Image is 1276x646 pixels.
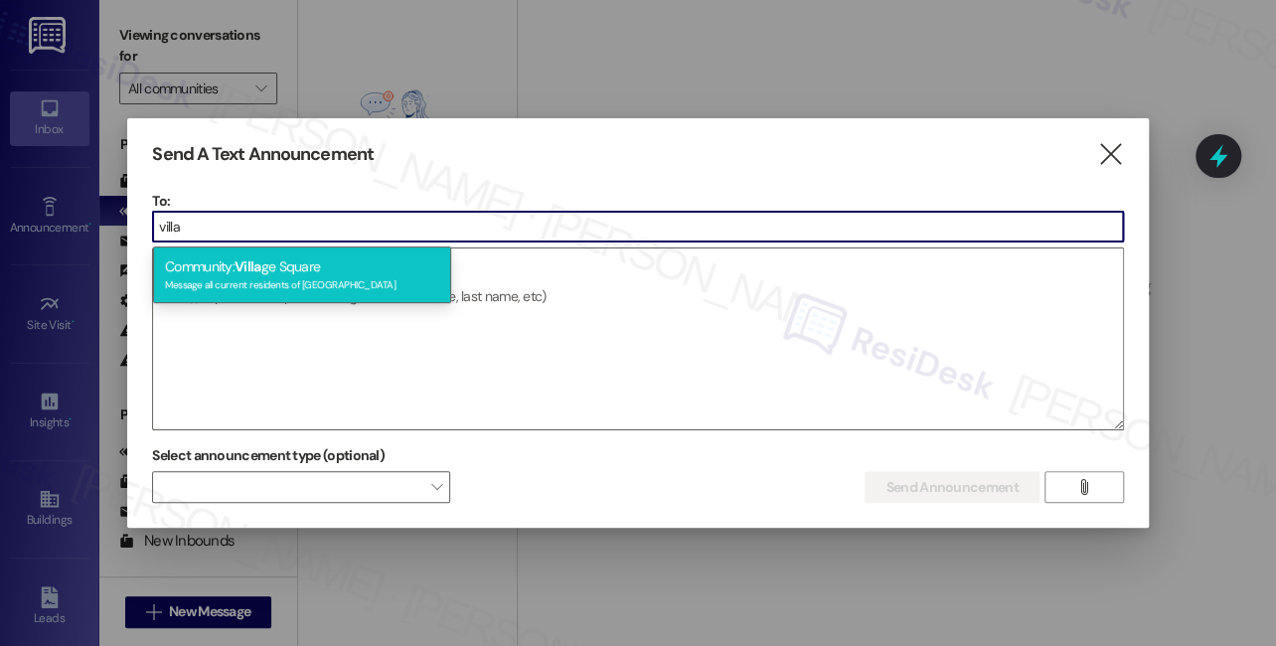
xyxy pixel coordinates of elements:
i:  [1097,144,1124,165]
label: Select announcement type (optional) [152,440,385,471]
p: To: [152,191,1123,211]
div: Community: ge Square [153,246,451,303]
input: Type to select the units, buildings, or communities you want to message. (e.g. 'Unit 1A', 'Buildi... [153,212,1122,242]
button: Send Announcement [865,471,1038,503]
i:  [1076,479,1091,495]
h3: Send A Text Announcement [152,143,373,166]
span: Villa [235,257,261,275]
div: Message all current residents of [GEOGRAPHIC_DATA] [165,274,439,291]
span: Send Announcement [885,477,1018,498]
